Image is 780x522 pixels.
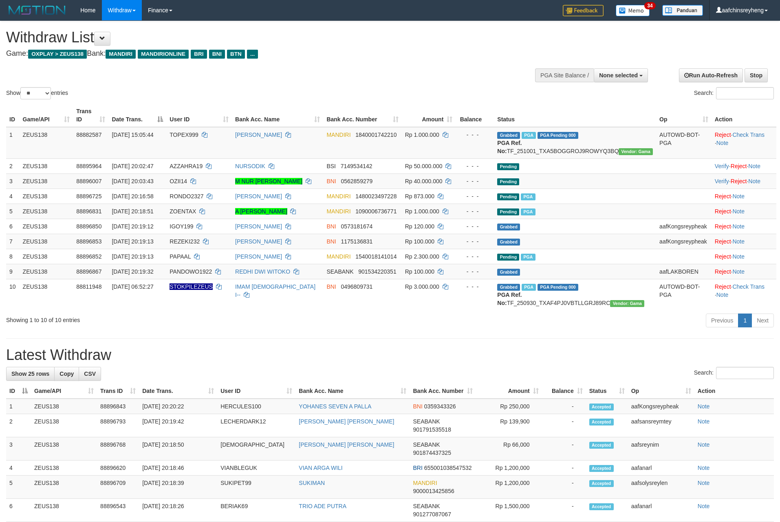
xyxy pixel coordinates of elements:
div: - - - [459,283,491,291]
span: Marked by aafsolysreylen [521,208,535,215]
a: Note [698,465,710,471]
td: [DATE] 20:18:39 [139,476,217,499]
a: Run Auto-Refresh [679,68,743,82]
a: Reject [731,178,747,184]
a: Note [732,223,745,230]
td: [DATE] 20:18:26 [139,499,217,522]
td: 88896793 [97,414,139,437]
span: PGA Pending [538,132,578,139]
td: - [542,499,586,522]
span: ... [247,50,258,59]
span: Rp 1.000.000 [405,208,439,215]
span: Rp 100.000 [405,268,434,275]
td: ZEUS138 [20,127,73,159]
span: Marked by aafsolysreylen [521,193,535,200]
span: Rp 3.000.000 [405,283,439,290]
a: Check Trans [732,132,765,138]
td: aafKongsreypheak [656,219,712,234]
input: Search: [716,367,774,379]
th: Status [494,104,656,127]
span: Copy 1840001742210 to clipboard [355,132,397,138]
a: Note [716,140,729,146]
span: SEABANK [413,503,440,509]
span: Grabbed [497,239,520,246]
a: Previous [706,314,738,327]
span: [DATE] 20:19:13 [112,253,153,260]
span: TOPEX999 [170,132,198,138]
th: ID: activate to sort column descending [6,384,31,399]
span: 88896007 [76,178,101,184]
a: Note [698,403,710,410]
div: - - - [459,222,491,230]
td: · · [712,279,776,310]
span: [DATE] 20:03:43 [112,178,153,184]
span: MANDIRI [413,480,437,486]
b: PGA Ref. No: [497,292,522,306]
span: 88896831 [76,208,101,215]
span: [DATE] 20:02:47 [112,163,153,169]
td: ZEUS138 [31,499,97,522]
th: Date Trans.: activate to sort column descending [108,104,166,127]
td: ZEUS138 [20,189,73,204]
a: Note [748,163,760,169]
span: Accepted [589,404,614,410]
span: Copy 0359343326 to clipboard [424,403,456,410]
td: 3 [6,437,31,461]
a: Note [716,292,729,298]
span: OXPLAY > ZEUS138 [28,50,87,59]
span: ZOENTAX [170,208,196,215]
span: [DATE] 20:16:58 [112,193,153,200]
span: Copy 1090006736771 to clipboard [355,208,397,215]
th: Bank Acc. Number: activate to sort column ascending [323,104,401,127]
span: 88896867 [76,268,101,275]
td: ZEUS138 [31,437,97,461]
span: BSI [326,163,336,169]
span: BNI [326,223,336,230]
td: 5 [6,204,20,219]
td: 88896543 [97,499,139,522]
td: · · [712,158,776,173]
a: Note [732,193,745,200]
td: ZEUS138 [20,158,73,173]
span: Grabbed [497,269,520,276]
span: CSV [84,371,96,377]
span: [DATE] 20:18:51 [112,208,153,215]
a: Note [732,238,745,245]
img: panduan.png [662,5,703,16]
th: Bank Acc. Name: activate to sort column ascending [232,104,323,127]
a: Reject [715,283,731,290]
span: Vendor URL: https://trx31.1velocity.biz [619,148,653,155]
th: Trans ID: activate to sort column ascending [97,384,139,399]
span: 88896853 [76,238,101,245]
td: · · [712,173,776,189]
span: Accepted [589,480,614,487]
span: Marked by aafsreyleap [522,284,536,291]
a: Note [698,441,710,448]
td: 6 [6,499,31,522]
a: CSV [79,367,101,381]
th: Date Trans.: activate to sort column ascending [139,384,217,399]
td: - [542,461,586,476]
span: Marked by aafsolysreylen [521,254,535,261]
span: Copy 7149534142 to clipboard [341,163,372,169]
span: Copy 1175136831 to clipboard [341,238,372,245]
a: Reject [731,163,747,169]
span: 88882587 [76,132,101,138]
span: 88896852 [76,253,101,260]
a: NURSODIK [235,163,265,169]
button: None selected [594,68,648,82]
span: SEABANK [413,418,440,425]
td: 2 [6,414,31,437]
div: - - - [459,207,491,215]
span: PGA Pending [538,284,578,291]
td: 88896620 [97,461,139,476]
span: Accepted [589,503,614,510]
td: LECHERDARK12 [217,414,295,437]
td: ZEUS138 [20,204,73,219]
th: Op: activate to sort column ascending [656,104,712,127]
img: MOTION_logo.png [6,4,68,16]
span: 88896850 [76,223,101,230]
span: Pending [497,208,519,215]
label: Show entries [6,87,68,99]
a: [PERSON_NAME] [235,193,282,200]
